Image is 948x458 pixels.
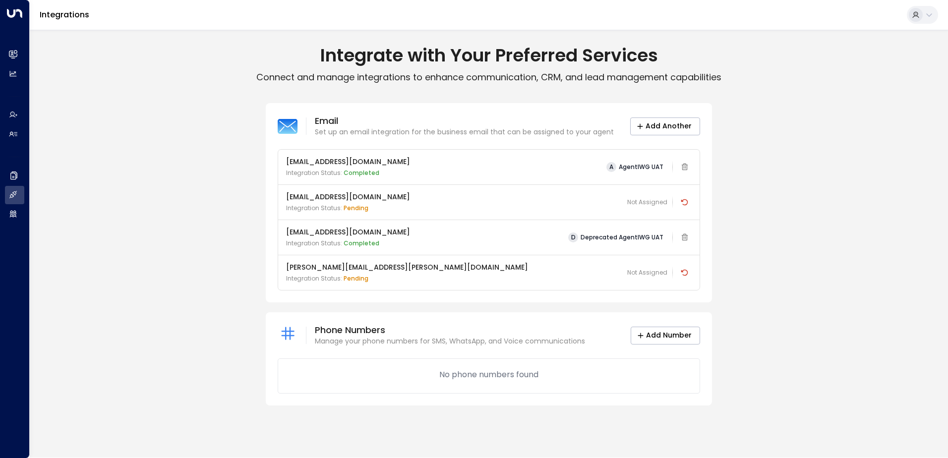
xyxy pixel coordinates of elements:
[315,336,585,346] p: Manage your phone numbers for SMS, WhatsApp, and Voice communications
[315,115,614,127] p: Email
[631,327,700,344] button: Add Number
[286,157,410,167] p: [EMAIL_ADDRESS][DOMAIN_NAME]
[286,192,410,202] p: [EMAIL_ADDRESS][DOMAIN_NAME]
[606,162,616,172] span: A
[344,239,379,247] span: Completed
[627,198,667,207] span: Not Assigned
[619,164,663,171] span: AgentIWG UAT
[344,274,368,283] span: pending
[581,234,663,241] span: Deprecated AgentIWG UAT
[286,204,410,213] p: Integration Status:
[286,169,410,177] p: Integration Status:
[286,227,410,237] p: [EMAIL_ADDRESS][DOMAIN_NAME]
[315,127,614,137] p: Set up an email integration for the business email that can be assigned to your agent
[344,204,368,212] span: pending
[315,324,585,336] p: Phone Numbers
[678,230,692,245] span: Email integration cannot be deleted while linked to an active agent. Please deactivate the agent ...
[568,232,578,242] span: D
[30,71,948,83] p: Connect and manage integrations to enhance communication, CRM, and lead management capabilities
[439,369,538,381] p: No phone numbers found
[627,268,667,277] span: Not Assigned
[286,262,528,273] p: [PERSON_NAME][EMAIL_ADDRESS][PERSON_NAME][DOMAIN_NAME]
[40,9,89,20] a: Integrations
[286,274,528,283] p: Integration Status:
[678,160,692,174] span: Email integration cannot be deleted while linked to an active agent. Please deactivate the agent ...
[602,160,667,174] button: AAgentIWG UAT
[30,45,948,66] h1: Integrate with Your Preferred Services
[630,117,700,135] button: Add Another
[564,230,667,244] button: DDeprecated AgentIWG UAT
[286,239,410,248] p: Integration Status:
[344,169,379,177] span: Completed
